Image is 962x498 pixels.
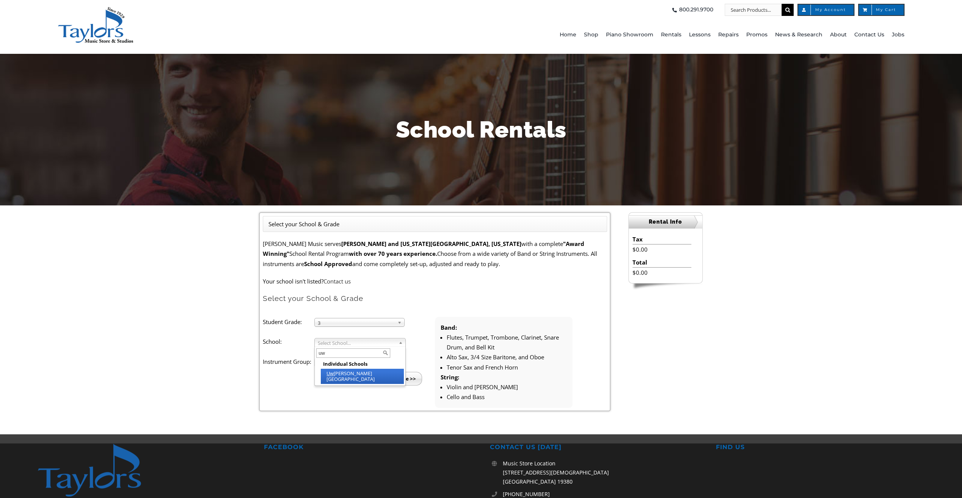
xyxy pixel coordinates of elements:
a: Home [560,16,576,54]
span: My Cart [866,8,896,12]
a: My Cart [858,4,904,16]
a: Promos [746,16,767,54]
strong: [PERSON_NAME] and [US_STATE][GEOGRAPHIC_DATA], [US_STATE] [341,240,521,247]
strong: Band: [441,324,457,331]
p: Music Store Location [STREET_ADDRESS][DEMOGRAPHIC_DATA] [GEOGRAPHIC_DATA] 19380 [502,459,698,486]
input: Search [782,4,794,16]
a: About [830,16,847,54]
h2: Select your School & Grade [263,294,607,303]
a: Repairs [718,16,739,54]
a: 800.291.9700 [670,4,713,16]
span: 800.291.9700 [679,4,713,16]
span: Shop [584,29,598,41]
label: School: [263,337,314,346]
span: My Account [806,8,846,12]
p: Your school isn't listed? [263,276,607,286]
strong: with over 70 years experience. [349,250,437,257]
span: Contact Us [854,29,884,41]
a: Lessons [689,16,711,54]
li: Alto Sax, 3/4 Size Baritone, and Oboe [447,352,567,362]
img: footer-logo [38,443,157,497]
span: Piano Showroom [606,29,653,41]
a: My Account [797,4,854,16]
a: Piano Showroom [606,16,653,54]
label: Instrument Group: [263,357,314,366]
li: Flutes, Trumpet, Trombone, Clarinet, Snare Drum, and Bell Kit [447,332,567,352]
a: Contact us [323,277,351,285]
nav: Top Right [278,4,904,16]
h2: CONTACT US [DATE] [490,443,698,451]
a: News & Research [775,16,822,54]
span: About [830,29,847,41]
a: taylors-music-store-west-chester [58,6,133,13]
img: sidebar-footer.png [628,283,703,290]
li: Violin and [PERSON_NAME] [447,382,567,392]
span: Promos [746,29,767,41]
span: Home [560,29,576,41]
label: Student Grade: [263,317,314,327]
li: Total [632,257,691,268]
li: Tenor Sax and French Horn [447,362,567,372]
a: Jobs [892,16,904,54]
span: Repairs [718,29,739,41]
li: $0.00 [632,244,691,254]
strong: String: [441,373,459,381]
span: Lessons [689,29,711,41]
h2: FIND US [716,443,924,451]
a: Contact Us [854,16,884,54]
span: 3 [318,318,394,327]
a: Rentals [661,16,681,54]
li: Tax [632,234,691,244]
li: Individual Schools [321,359,404,369]
span: Rentals [661,29,681,41]
span: Select School... [318,338,395,348]
p: [PERSON_NAME] Music serves with a complete School Rental Program Choose from a wide variety of Ba... [263,239,607,269]
h2: Rental Info [629,215,702,229]
input: Search Products... [725,4,782,16]
h2: FACEBOOK [264,443,472,451]
span: Jobs [892,29,904,41]
li: Select your School & Grade [268,219,339,229]
li: $0.00 [632,268,691,277]
li: Cello and Bass [447,392,567,402]
em: Uw [326,370,334,377]
nav: Main Menu [278,16,904,54]
span: News & Research [775,29,822,41]
strong: School Approved [304,260,352,268]
h1: School Rentals [259,114,703,146]
a: Shop [584,16,598,54]
li: [PERSON_NAME][GEOGRAPHIC_DATA] [321,369,404,384]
